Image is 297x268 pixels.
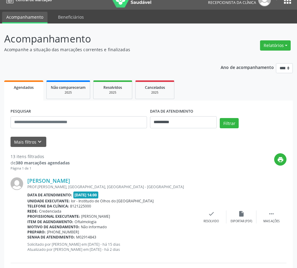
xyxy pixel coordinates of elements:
p: Acompanhamento [4,31,206,46]
span: Cancelados [145,85,165,90]
button: Mais filtroskeyboard_arrow_down [11,137,46,147]
b: Item de agendamento: [27,219,73,224]
b: Unidade executante: [27,198,70,204]
b: Profissional executante: [27,214,80,219]
span: M02914843 [76,235,96,240]
b: Data de atendimento: [27,192,72,198]
b: Rede: [27,209,38,214]
p: Acompanhe a situação das marcações correntes e finalizadas [4,46,206,53]
strong: 380 marcações agendadas [16,160,70,166]
b: Motivo de agendamento: [27,224,80,229]
div: de [11,160,70,166]
span: [PERSON_NAME] [81,214,110,219]
span: Agendados [14,85,34,90]
span: Credenciada [39,209,61,214]
span: Oftalmologia [75,219,96,224]
b: Senha de atendimento: [27,235,75,240]
p: Solicitado por [PERSON_NAME] em [DATE] - há 15 dias Atualizado por [PERSON_NAME] em [DATE] - há 2... [27,242,196,252]
p: Ano de acompanhamento [221,63,274,71]
span: [DATE] 14:00 [73,192,99,198]
label: DATA DE ATENDIMENTO [150,107,193,116]
a: [PERSON_NAME] [27,177,70,184]
span: Não compareceram [51,85,86,90]
a: Acompanhamento [2,12,47,23]
div: 2025 [140,90,170,95]
span: Ior - Institudo de Olhos do [GEOGRAPHIC_DATA] [71,198,154,204]
i: check [208,210,215,217]
img: img [11,177,23,190]
span: 8121225000 [70,204,91,209]
button: Relatórios [260,40,291,51]
i: insert_drive_file [238,210,245,217]
span: [PHONE_NUMBER] [47,229,79,235]
label: PESQUISAR [11,107,31,116]
b: Telefone da clínica: [27,204,69,209]
div: PROF.[PERSON_NAME], [GEOGRAPHIC_DATA], [GEOGRAPHIC_DATA] - [GEOGRAPHIC_DATA] [27,184,196,189]
div: 2025 [51,90,86,95]
div: Página 1 de 1 [11,166,70,171]
i: keyboard_arrow_down [36,139,43,145]
i: print [277,156,284,163]
i:  [268,210,275,217]
div: Mais ações [263,219,280,223]
a: Beneficiários [54,12,88,22]
span: Resolvidos [103,85,122,90]
div: Exportar (PDF) [231,219,252,223]
span: Não informado [81,224,107,229]
div: Resolvido [204,219,219,223]
div: 2025 [98,90,128,95]
button: print [274,153,286,166]
div: 13 itens filtrados [11,153,70,160]
button: Filtrar [220,118,239,128]
b: Preparo: [27,229,46,235]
